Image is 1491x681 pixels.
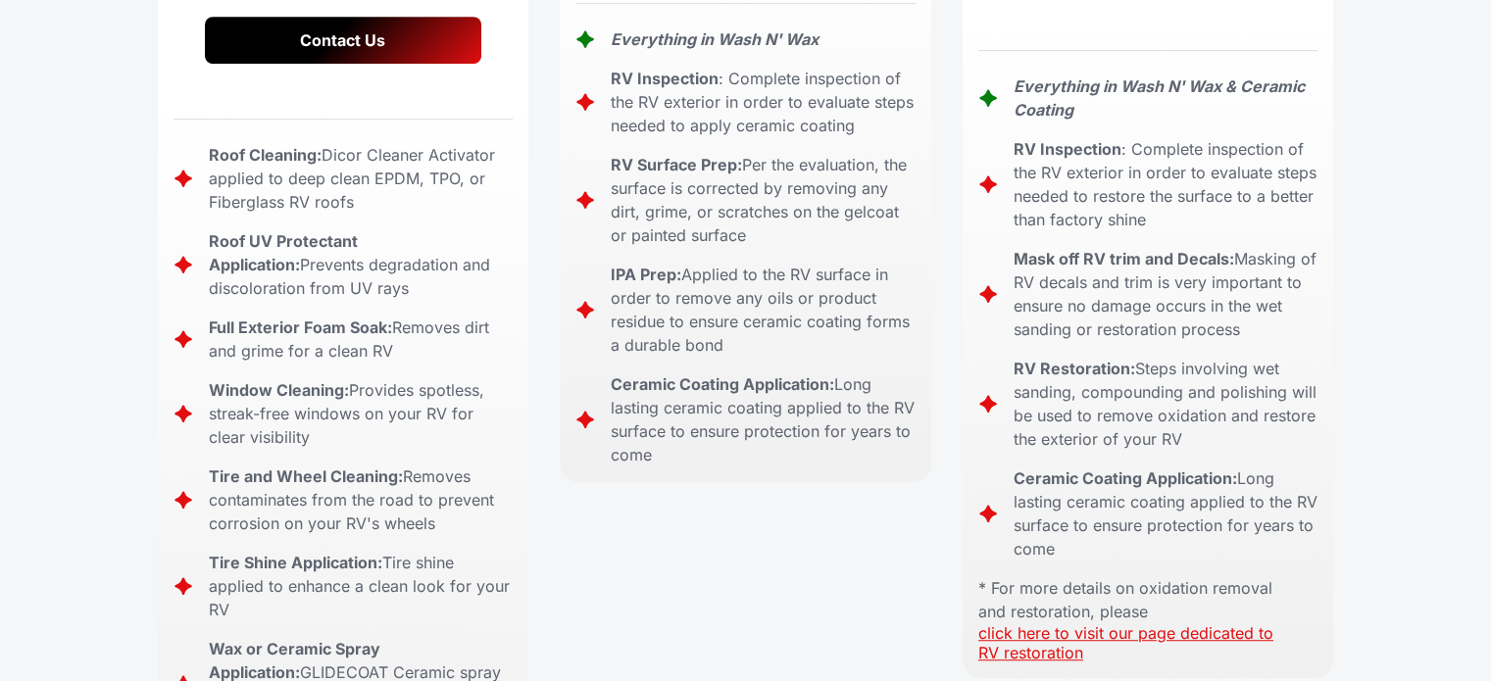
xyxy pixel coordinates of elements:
[209,143,514,214] div: Dicor Cleaner Activator applied to deep clean EPDM, TPO, or Fiberglass RV roofs
[611,69,914,135] strong: : Complete inspection of the RV exterior in order to evaluate steps needed to apply ceramic coating
[209,316,514,363] div: Removes dirt and grime for a clean RV
[611,374,834,394] strong: Ceramic Coating Application:
[209,231,358,274] strong: Roof UV Protectant Application:
[978,623,1273,662] a: click here to visit our page dedicated to RV restoration
[209,145,322,165] strong: Roof Cleaning:
[1014,139,1317,229] strong: : Complete inspection of the RV exterior in order to evaluate steps needed to restore the surface...
[611,155,742,174] strong: RV Surface Prep:
[1014,357,1318,451] div: Steps involving wet sanding, compounding and polishing will be used to remove oxidation and resto...
[1014,247,1318,341] div: Masking of RV decals and trim is very important to ensure no damage occurs in the wet sanding or ...
[1014,468,1237,488] strong: Ceramic Coating Application:
[209,551,514,621] div: Tire shine applied to enhance a clean look for your RV
[978,578,1272,621] strong: * For more details on oxidation removal and restoration, please
[209,229,514,300] div: Prevents degradation and discoloration from UV rays
[611,69,719,88] strong: RV Inspection
[611,372,916,466] div: Long lasting ceramic coating applied to the RV surface to ensure protection for years to come
[209,380,349,400] strong: Window Cleaning:
[1014,249,1234,268] strong: Mask off RV trim and Decals:
[611,263,916,357] div: Applied to the RV surface in order to remove any oils or product residue to ensure ceramic coatin...
[209,378,514,449] div: Provides spotless, streak-free windows on your RV for clear visibility
[209,553,382,572] strong: Tire Shine Application:
[611,29,819,49] strong: Everything in Wash N' Wax
[1014,139,1121,159] strong: RV Inspection
[205,17,482,64] a: Contact Us
[611,153,916,247] div: Per the evaluation, the surface is corrected by removing any dirt, grime, or scratches on the gel...
[1014,466,1318,560] div: Long lasting ceramic coating applied to the RV surface to ensure protection for years to come
[209,464,514,535] div: Removes contaminates from the road to prevent corrosion on your RV's wheels
[1014,76,1305,120] strong: Everything in Wash N' Wax & Ceramic Coating
[209,466,403,486] strong: Tire and Wheel Cleaning:
[611,265,681,284] strong: IPA Prep:
[1014,359,1135,378] strong: RV Restoration:
[209,317,392,337] strong: Full Exterior Foam Soak:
